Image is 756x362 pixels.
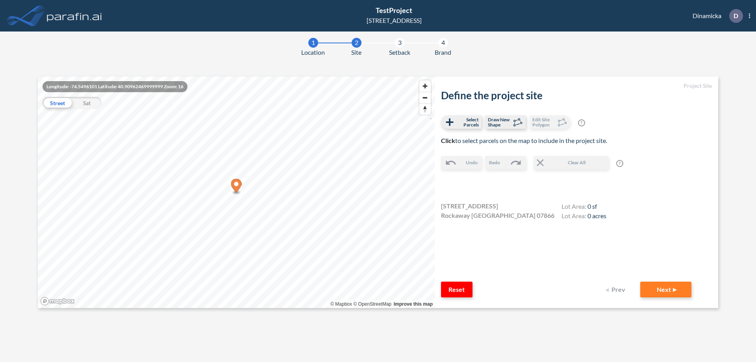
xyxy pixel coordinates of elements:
span: Rockaway [GEOGRAPHIC_DATA] 07866 [441,211,554,220]
span: Undo [466,159,478,166]
div: Map marker [231,179,242,195]
span: Redo [489,159,500,166]
button: Redo [485,156,526,169]
img: logo [45,8,104,24]
h4: Lot Area: [561,202,606,212]
span: Brand [435,48,451,57]
a: OpenStreetMap [353,301,391,307]
div: [STREET_ADDRESS] [367,16,422,25]
p: D [734,12,738,19]
button: Zoom in [419,80,431,92]
button: Undo [441,156,482,169]
button: Reset bearing to north [419,103,431,115]
div: Sat [72,97,102,109]
div: 1 [308,38,318,48]
div: Dinamicka [681,9,750,23]
span: Clear All [546,159,608,166]
span: Location [301,48,325,57]
span: 0 sf [587,202,597,210]
div: 4 [438,38,448,48]
span: ? [578,119,585,126]
button: Prev [601,282,632,297]
button: Reset [441,282,472,297]
div: Street [43,97,72,109]
span: Select Parcels [456,117,479,127]
span: Site [351,48,361,57]
canvas: Map [38,76,435,308]
b: Click [441,137,455,144]
span: Draw New Shape [488,117,511,127]
a: Improve this map [394,301,433,307]
div: 2 [352,38,361,48]
span: Setback [389,48,410,57]
a: Mapbox [330,301,352,307]
span: TestProject [376,6,412,15]
span: [STREET_ADDRESS] [441,201,498,211]
button: Clear All [534,156,608,169]
span: ? [616,160,623,167]
span: Reset bearing to north [419,104,431,115]
h5: Project Site [441,83,712,89]
div: 3 [395,38,405,48]
a: Mapbox homepage [40,297,75,306]
button: Next [640,282,691,297]
h2: Define the project site [441,89,712,102]
span: 0 acres [587,212,606,219]
div: Longitude: -74.5496101 Latitude: 40.90962469999999 Zoom: 16 [43,81,187,92]
h4: Lot Area: [561,212,606,221]
span: Edit Site Polygon [532,117,556,127]
button: Zoom out [419,92,431,103]
span: to select parcels on the map to include in the project site. [441,137,607,144]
